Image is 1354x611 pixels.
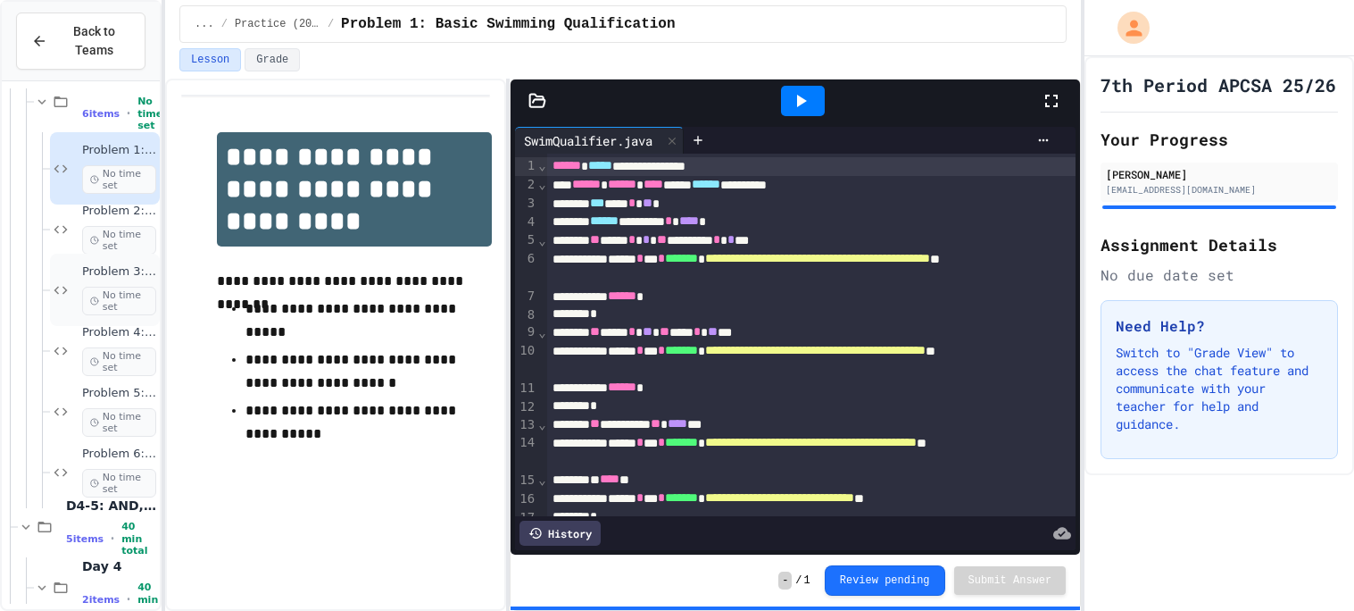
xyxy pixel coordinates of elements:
span: / [328,17,334,31]
div: 4 [515,213,537,232]
div: 3 [515,195,537,213]
span: 1 [804,573,810,588]
div: 1 [515,157,537,176]
div: [EMAIL_ADDRESS][DOMAIN_NAME] [1106,183,1333,197]
h1: 7th Period APCSA 25/26 [1101,72,1336,97]
span: Day 4 [82,558,156,574]
span: No time set [82,287,156,315]
div: 13 [515,416,537,435]
div: 10 [515,342,537,380]
button: Review pending [825,565,945,596]
div: My Account [1099,7,1154,48]
div: SwimQualifier.java [515,131,661,150]
span: Back to Teams [58,22,130,60]
div: [PERSON_NAME] [1106,166,1333,182]
span: No time set [137,96,162,131]
span: No time set [82,226,156,255]
span: / [221,17,228,31]
div: 16 [515,490,537,509]
div: 6 [515,250,537,288]
span: Fold line [537,473,546,487]
span: No time set [82,165,156,194]
span: / [795,573,802,588]
button: Submit Answer [954,566,1067,595]
span: Problem 1: Basic Swimming Qualification [82,143,156,158]
span: Submit Answer [968,573,1052,588]
span: 40 min total [121,521,156,557]
span: • [111,531,114,546]
span: Fold line [537,233,546,247]
span: No time set [82,408,156,437]
span: Problem 6: Athletic Achievement Tracker [82,447,156,462]
span: ... [195,17,214,31]
span: Problem 3: Basketball Scholarship Evaluation [82,264,156,280]
p: Switch to "Grade View" to access the chat feature and communicate with your teacher for help and ... [1116,344,1323,433]
span: D4-5: AND, [GEOGRAPHIC_DATA], NOT [66,498,156,514]
div: 14 [515,434,537,472]
h3: Need Help? [1116,315,1323,337]
h2: Your Progress [1101,127,1338,152]
span: 2 items [82,594,120,606]
span: 6 items [82,108,120,120]
div: 7 [515,288,537,306]
span: Fold line [537,158,546,172]
span: 5 items [66,533,104,545]
div: 2 [515,176,537,195]
div: 15 [515,472,537,490]
div: 11 [515,380,537,398]
button: Back to Teams [16,13,145,70]
span: No time set [82,347,156,376]
span: • [127,592,130,607]
div: History [519,521,601,546]
span: • [127,106,130,121]
span: Problem 2: Track Meet Awards System [82,204,156,219]
div: No due date set [1101,264,1338,286]
div: 8 [515,306,537,324]
span: Problem 5: Team Qualification System [82,386,156,401]
span: No time set [82,469,156,498]
div: SwimQualifier.java [515,127,684,154]
span: Practice (20 mins) [235,17,320,31]
span: - [778,572,792,590]
div: 5 [515,231,537,250]
div: 9 [515,323,537,342]
h2: Assignment Details [1101,232,1338,257]
div: 17 [515,509,537,527]
span: Fold line [537,177,546,191]
div: 12 [515,398,537,416]
button: Lesson [179,48,241,71]
span: Fold line [537,417,546,431]
span: Problem 1: Basic Swimming Qualification [341,13,675,35]
span: Problem 4: Race Pace Calculator [82,325,156,340]
button: Grade [245,48,300,71]
span: Fold line [537,325,546,339]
